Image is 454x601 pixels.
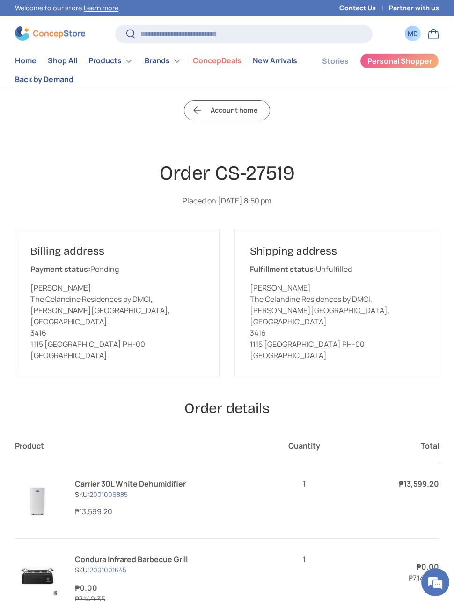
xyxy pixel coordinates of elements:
span: ₱13,599.20 [75,506,112,517]
a: 2001006885 [89,490,128,499]
a: Personal Shopper [360,53,439,68]
a: Condura Infrared Barbecue Grill [75,554,188,564]
a: Back by Demand [15,70,73,89]
summary: Products [83,52,139,70]
p: SKU: [75,489,255,499]
h2: Shipping address [250,244,424,258]
a: Products [88,52,133,70]
a: Brands [145,52,182,70]
th: Quantity [270,429,354,463]
a: Contact Us [339,3,389,13]
img: carrier-dehumidifier-30-liter-full-view-concepstore [15,478,60,523]
nav: Primary [15,52,300,89]
p: Pending [30,263,204,275]
span: Personal Shopper [367,57,432,65]
th: Product [15,429,270,463]
h1: Order CS-27519 [15,161,439,186]
strong: Fulfillment status: [250,264,316,274]
a: Carrier 30L White Dehumidifier [75,479,186,489]
img: ConcepStore [15,26,85,41]
a: 2001001645 [89,565,126,574]
a: Account home [184,100,270,120]
dd: ₱0.00 [75,583,97,593]
dd: ₱0.00 [354,561,439,572]
strong: Payment status: [30,264,90,274]
a: Stories [322,52,349,70]
a: ConcepDeals [193,52,242,70]
a: New Arrivals [253,52,297,70]
nav: Secondary [300,52,439,89]
p: Placed on [DATE] 8:50 pm [15,195,439,206]
p: [PERSON_NAME] The Celandine Residences by DMCI, [PERSON_NAME][GEOGRAPHIC_DATA], [GEOGRAPHIC_DATA]... [250,282,424,361]
a: Home [15,52,37,70]
h2: Order details [15,399,439,418]
strong: ₱13,599.20 [399,479,439,489]
p: Unfulfilled [250,263,424,275]
h2: Billing address [30,244,204,258]
a: Partner with us [389,3,439,13]
div: MD [408,29,418,38]
p: Welcome to our store. [15,3,118,13]
a: MD [403,23,423,44]
s: ₱7,149.35 [409,573,439,583]
a: Shop All [48,52,77,70]
p: SKU: [75,565,255,575]
th: Total [354,429,439,463]
a: Learn more [84,3,118,12]
p: [PERSON_NAME] The Celandine Residences by DMCI, [PERSON_NAME][GEOGRAPHIC_DATA], [GEOGRAPHIC_DATA]... [30,282,204,361]
td: 1 [270,463,354,539]
summary: Brands [139,52,187,70]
